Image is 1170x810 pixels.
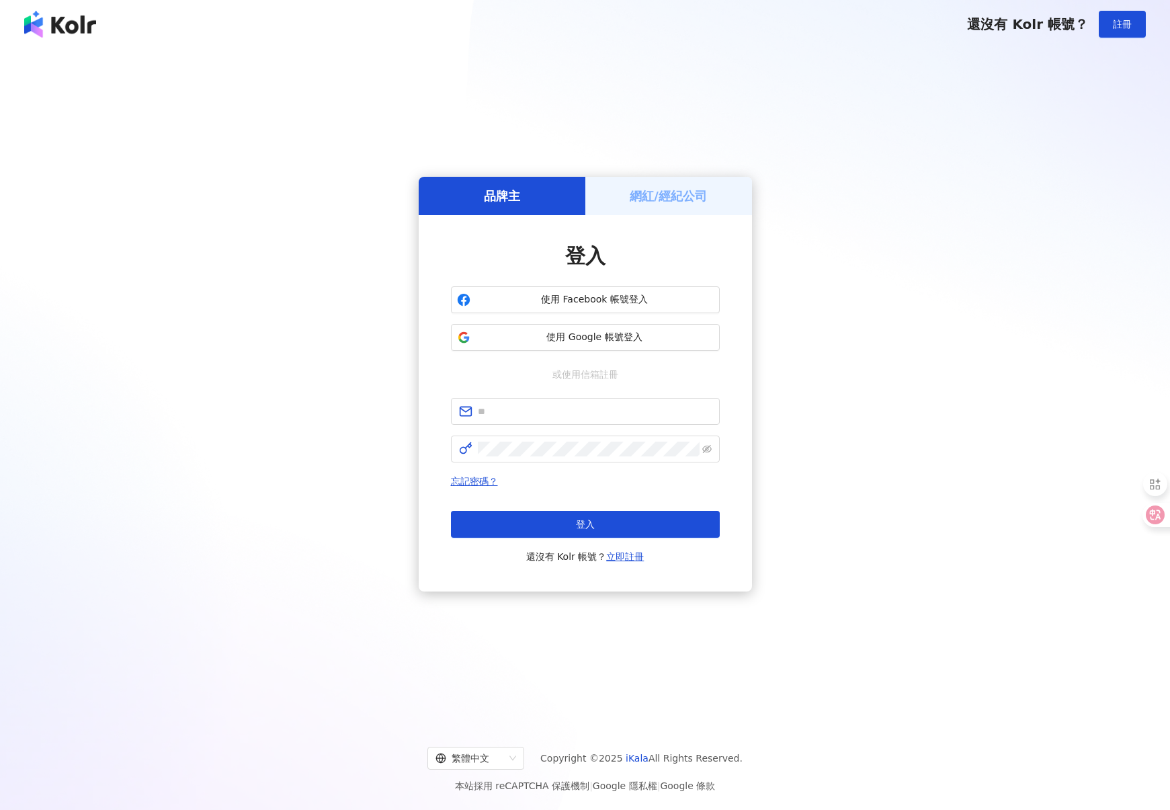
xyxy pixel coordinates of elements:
button: 註冊 [1099,11,1146,38]
span: | [657,780,661,791]
span: 註冊 [1113,19,1132,30]
h5: 品牌主 [484,188,520,204]
a: iKala [626,753,649,764]
a: Google 隱私權 [593,780,657,791]
span: 還沒有 Kolr 帳號？ [967,16,1088,32]
span: 使用 Facebook 帳號登入 [476,293,714,307]
span: 或使用信箱註冊 [543,367,628,382]
span: eye-invisible [702,444,712,454]
button: 使用 Facebook 帳號登入 [451,286,720,313]
span: 還沒有 Kolr 帳號？ [526,549,644,565]
img: logo [24,11,96,38]
a: 立即註冊 [606,551,644,562]
span: 使用 Google 帳號登入 [476,331,714,344]
span: 本站採用 reCAPTCHA 保護機制 [455,778,715,794]
a: Google 條款 [660,780,715,791]
button: 登入 [451,511,720,538]
span: | [589,780,593,791]
span: 登入 [576,519,595,530]
button: 使用 Google 帳號登入 [451,324,720,351]
h5: 網紅/經紀公司 [630,188,707,204]
div: 繁體中文 [435,747,504,769]
span: Copyright © 2025 All Rights Reserved. [540,750,743,766]
span: 登入 [565,244,605,268]
a: 忘記密碼？ [451,476,498,487]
